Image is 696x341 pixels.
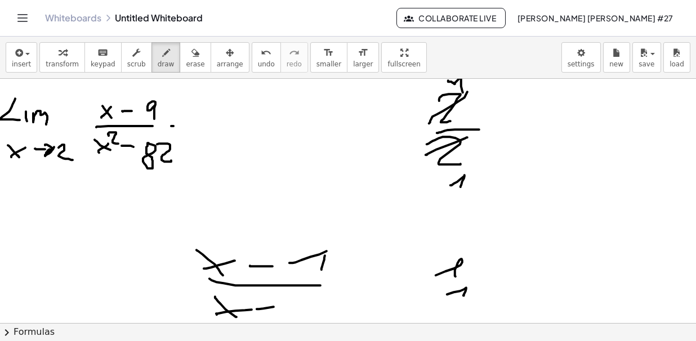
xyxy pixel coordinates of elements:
[381,42,426,73] button: fullscreen
[258,60,275,68] span: undo
[14,9,32,27] button: Toggle navigation
[310,42,347,73] button: format_sizesmaller
[387,60,420,68] span: fullscreen
[517,13,673,23] span: [PERSON_NAME] [PERSON_NAME] #27
[358,46,368,60] i: format_size
[121,42,152,73] button: scrub
[261,46,271,60] i: undo
[252,42,281,73] button: undoundo
[280,42,308,73] button: redoredo
[97,46,108,60] i: keyboard
[670,60,684,68] span: load
[316,60,341,68] span: smaller
[289,46,300,60] i: redo
[639,60,654,68] span: save
[46,60,79,68] span: transform
[186,60,204,68] span: erase
[323,46,334,60] i: format_size
[39,42,85,73] button: transform
[561,42,601,73] button: settings
[217,60,243,68] span: arrange
[663,42,690,73] button: load
[180,42,211,73] button: erase
[127,60,146,68] span: scrub
[84,42,122,73] button: keyboardkeypad
[151,42,181,73] button: draw
[396,8,506,28] button: Collaborate Live
[568,60,595,68] span: settings
[603,42,630,73] button: new
[211,42,249,73] button: arrange
[6,42,37,73] button: insert
[12,60,31,68] span: insert
[508,8,682,28] button: [PERSON_NAME] [PERSON_NAME] #27
[347,42,379,73] button: format_sizelarger
[287,60,302,68] span: redo
[353,60,373,68] span: larger
[158,60,175,68] span: draw
[632,42,661,73] button: save
[406,13,496,23] span: Collaborate Live
[91,60,115,68] span: keypad
[45,12,101,24] a: Whiteboards
[609,60,623,68] span: new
